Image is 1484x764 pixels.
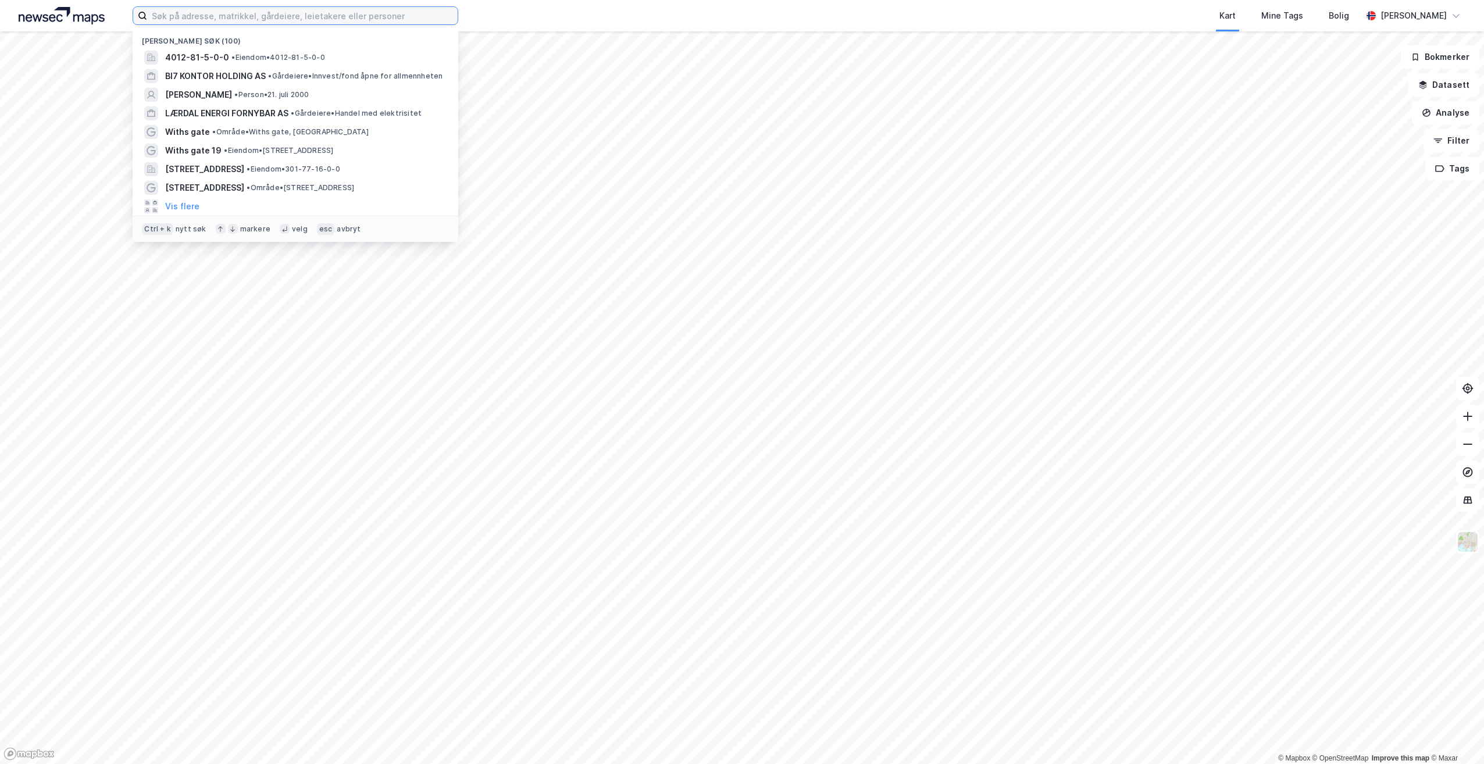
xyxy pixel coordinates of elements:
span: 4012-81-5-0-0 [165,51,229,65]
img: Z [1457,531,1479,553]
span: Gårdeiere • Handel med elektrisitet [291,109,422,118]
span: Eiendom • 4012-81-5-0-0 [231,53,324,62]
span: [PERSON_NAME] [165,88,232,102]
span: Withs gate [165,125,210,139]
span: • [212,127,216,136]
img: logo.a4113a55bc3d86da70a041830d287a7e.svg [19,7,105,24]
a: Mapbox homepage [3,747,55,761]
div: nytt søk [176,224,206,234]
input: Søk på adresse, matrikkel, gårdeiere, leietakere eller personer [147,7,458,24]
div: Kontrollprogram for chat [1426,708,1484,764]
span: Område • Withs gate, [GEOGRAPHIC_DATA] [212,127,368,137]
span: • [231,53,235,62]
span: Eiendom • [STREET_ADDRESS] [224,146,333,155]
span: Gårdeiere • Innvest/fond åpne for allmennheten [268,72,443,81]
a: Improve this map [1372,754,1429,762]
div: Ctrl + k [142,223,173,235]
button: Filter [1424,129,1479,152]
span: • [247,183,250,192]
button: Vis flere [165,199,199,213]
div: Bolig [1329,9,1349,23]
span: [STREET_ADDRESS] [165,162,244,176]
span: • [234,90,238,99]
div: [PERSON_NAME] søk (100) [133,27,458,48]
a: OpenStreetMap [1312,754,1369,762]
span: Eiendom • 301-77-16-0-0 [247,165,340,174]
button: Analyse [1412,101,1479,124]
button: Tags [1425,157,1479,180]
span: • [224,146,227,155]
div: esc [317,223,335,235]
span: LÆRDAL ENERGI FORNYBAR AS [165,106,288,120]
span: BI7 KONTOR HOLDING AS [165,69,266,83]
div: Mine Tags [1261,9,1303,23]
span: • [268,72,272,80]
span: • [291,109,294,117]
span: Område • [STREET_ADDRESS] [247,183,354,192]
a: Mapbox [1278,754,1310,762]
div: markere [240,224,270,234]
button: Datasett [1408,73,1479,97]
button: Bokmerker [1401,45,1479,69]
span: • [247,165,250,173]
div: Kart [1219,9,1236,23]
span: Person • 21. juli 2000 [234,90,309,99]
span: Withs gate 19 [165,144,222,158]
div: avbryt [337,224,361,234]
iframe: Chat Widget [1426,708,1484,764]
span: [STREET_ADDRESS] [165,181,244,195]
div: velg [292,224,308,234]
div: [PERSON_NAME] [1380,9,1447,23]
